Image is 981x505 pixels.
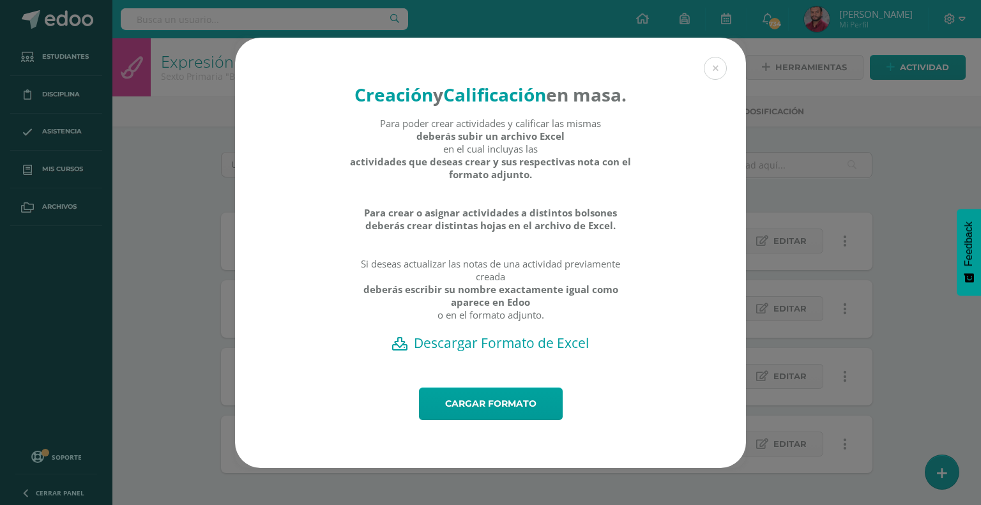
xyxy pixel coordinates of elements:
button: Close (Esc) [704,57,727,80]
strong: Para crear o asignar actividades a distintos bolsones deberás crear distintas hojas en el archivo... [349,206,632,232]
span: Feedback [963,222,975,266]
strong: Calificación [443,82,546,107]
a: Cargar formato [419,388,563,420]
h4: en masa. [349,82,632,107]
strong: Creación [354,82,433,107]
strong: y [433,82,443,107]
button: Feedback - Mostrar encuesta [957,209,981,296]
a: Descargar Formato de Excel [257,334,724,352]
strong: actividades que deseas crear y sus respectivas nota con el formato adjunto. [349,155,632,181]
strong: deberás escribir su nombre exactamente igual como aparece en Edoo [349,283,632,308]
div: Para poder crear actividades y calificar las mismas en el cual incluyas las Si deseas actualizar ... [349,117,632,334]
strong: deberás subir un archivo Excel [416,130,565,142]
